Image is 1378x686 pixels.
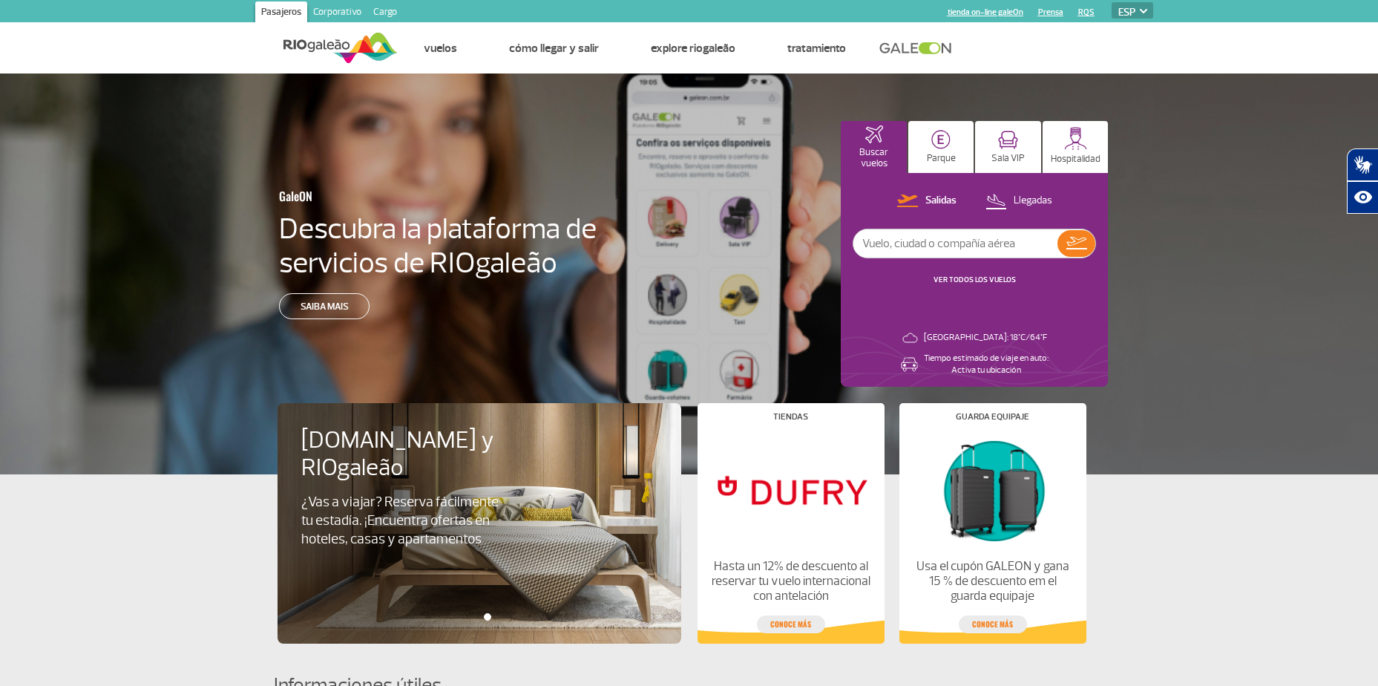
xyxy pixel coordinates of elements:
p: Hasta un 12% de descuento al reservar tu vuelo internacional con antelación [709,559,871,604]
a: Saiba mais [279,293,370,319]
button: Salidas [893,192,961,211]
p: ¿Vas a viajar? Reserva fácilmente tu estadía. ¡Encuentra ofertas en hoteles, casas y apartamentos [301,493,512,549]
img: Tiendas [709,433,871,547]
a: Corporativo [307,1,367,25]
a: Cargo [367,1,403,25]
a: Explore RIOgaleão [651,41,735,56]
a: Tratamiento [787,41,846,56]
button: Llegadas [981,192,1057,211]
h4: Guarda equipaje [956,413,1029,421]
h4: Tiendas [773,413,808,421]
p: Salidas [925,194,957,208]
button: Parque [908,121,974,173]
p: [GEOGRAPHIC_DATA]: 18°C/64°F [924,332,1047,344]
a: Vuelos [424,41,457,56]
a: Prensa [1038,7,1063,17]
p: Sala VIP [991,153,1025,164]
a: conoce más [959,615,1027,633]
p: Tiempo estimado de viaje en auto: Activa tu ubicación [924,353,1049,376]
a: Pasajeros [255,1,307,25]
h4: [DOMAIN_NAME] y RIOgaleão [301,427,537,482]
a: [DOMAIN_NAME] y RIOgaleão¿Vas a viajar? Reserva fácilmente tu estadía. ¡Encuentra ofertas en hote... [301,427,657,549]
p: Hospitalidad [1051,154,1100,165]
a: Cómo llegar y salir [509,41,599,56]
a: RQS [1078,7,1095,17]
button: Traductor de lenguaje de señas abierto. [1347,148,1378,181]
input: Vuelo, ciudad o compañía aérea [853,229,1057,258]
button: VER TODOS LOS VUELOS [929,274,1020,286]
button: Sala VIP [975,121,1041,173]
img: hospitality.svg [1064,127,1087,150]
img: airplaneHomeActive.svg [865,125,883,143]
a: VER TODOS LOS VUELOS [934,275,1016,284]
p: Llegadas [1014,194,1052,208]
img: vipRoom.svg [998,131,1018,149]
p: Usa el cupón GALEON y gana 15 % de descuento em el guarda equipaje [911,559,1073,604]
p: Buscar vuelos [848,147,899,169]
div: Complemento de accesibilidad de Hand Talk. [1347,148,1378,214]
a: tienda on-line galeOn [948,7,1023,17]
img: Guarda equipaje [911,433,1073,547]
button: Buscar vuelos [841,121,907,173]
a: conoce más [757,615,825,633]
p: Parque [927,153,956,164]
img: carParkingHome.svg [931,130,951,149]
button: Recursos de asistencia abiertos. [1347,181,1378,214]
h3: GaleON [279,180,527,212]
h4: Descubra la plataforma de servicios de RIOgaleão [279,212,600,280]
button: Hospitalidad [1043,121,1109,173]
